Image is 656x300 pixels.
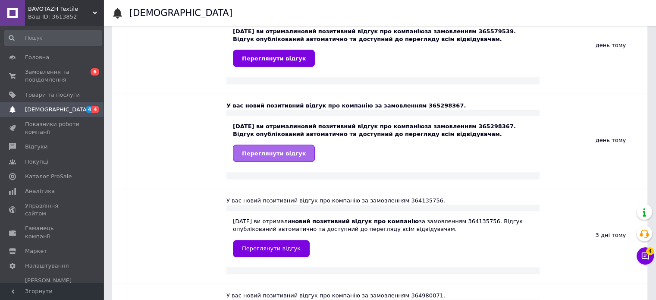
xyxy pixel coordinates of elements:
[4,30,102,46] input: Пошук
[28,5,93,13] span: BAVOTAZH Textile
[25,202,80,218] span: Управління сайтом
[226,292,540,300] div: У вас новий позитивний відгук про компанію за замовленням 364980071.
[91,68,99,76] span: 6
[233,240,310,257] a: Переглянути відгук
[92,106,99,113] span: 4
[233,28,533,67] div: [DATE] ви отримали за замовленням 365579539. Відгук опублікований автоматично та доступний до пер...
[646,247,654,255] span: 4
[25,68,80,84] span: Замовлення та повідомлення
[242,245,301,252] span: Переглянути відгук
[242,55,306,62] span: Переглянути відгук
[25,158,48,166] span: Покупці
[28,13,104,21] div: Ваш ID: 3613852
[226,102,540,110] div: У вас новий позитивний відгук про компанію за замовленням 365298367.
[233,123,533,162] div: [DATE] ви отримали за замовленням 365298367. Відгук опублікований автоматично та доступний до пер...
[25,173,72,180] span: Каталог ProSale
[25,224,80,240] span: Гаманець компанії
[540,93,647,188] div: день тому
[25,262,69,270] span: Налаштування
[540,188,647,283] div: 3 дні тому
[25,91,80,99] span: Товари та послуги
[25,54,49,61] span: Головна
[297,123,425,129] b: новий позитивний відгук про компанію
[242,150,306,157] span: Переглянути відгук
[25,106,89,114] span: [DEMOGRAPHIC_DATA]
[297,28,425,35] b: новий позитивний відгук про компанію
[25,143,47,151] span: Відгуки
[233,145,315,162] a: Переглянути відгук
[226,197,540,205] div: У вас новий позитивний відгук про компанію за замовленням 364135756.
[25,187,55,195] span: Аналітика
[637,247,654,265] button: Чат з покупцем4
[25,247,47,255] span: Маркет
[233,50,315,67] a: Переглянути відгук
[25,120,80,136] span: Показники роботи компанії
[129,8,232,18] h1: [DEMOGRAPHIC_DATA]
[233,218,533,257] div: [DATE] ви отримали за замовленням 364135756. Відгук опублікований автоматично та доступний до пер...
[291,218,419,224] b: новий позитивний відгук про компанію
[86,106,93,113] span: 4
